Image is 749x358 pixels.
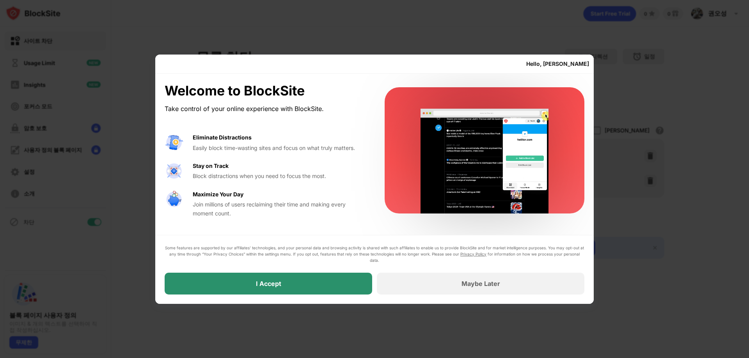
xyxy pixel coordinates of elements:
div: I Accept [256,280,281,287]
div: Block distractions when you need to focus the most. [193,172,366,180]
div: Some features are supported by our affiliates’ technologies, and your personal data and browsing ... [165,245,584,263]
a: Privacy Policy [460,252,486,256]
div: Stay on Track [193,162,229,170]
div: Easily block time-wasting sites and focus on what truly matters. [193,144,366,152]
img: value-focus.svg [165,162,183,180]
div: Maximize Your Day [193,190,243,199]
div: Hello, [PERSON_NAME] [526,61,589,67]
img: value-safe-time.svg [165,190,183,209]
div: Join millions of users reclaiming their time and making every moment count. [193,200,366,218]
img: value-avoid-distractions.svg [165,133,183,152]
div: Welcome to BlockSite [165,83,366,99]
div: Eliminate Distractions [193,133,252,142]
div: Take control of your online experience with BlockSite. [165,103,366,115]
div: Maybe Later [461,280,500,287]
